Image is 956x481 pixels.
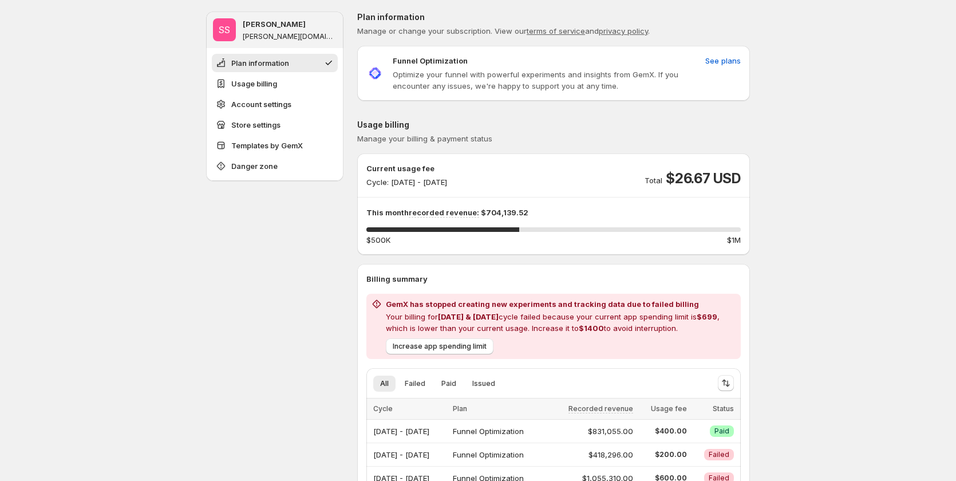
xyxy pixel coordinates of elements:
text: SS [219,24,230,36]
span: All [380,379,389,388]
span: Paid [441,379,456,388]
p: [PERSON_NAME][DOMAIN_NAME] [243,32,337,41]
span: Increase app spending limit [393,342,487,351]
p: Plan information [357,11,750,23]
span: recorded revenue: [409,208,479,218]
div: [DATE] - [DATE] [373,447,446,463]
p: Optimize your funnel with powerful experiments and insights from GemX. If you encounter any issue... [393,69,701,92]
span: Store settings [231,119,281,131]
span: Usage fee [651,404,687,413]
div: $831,055.00 [551,425,634,437]
span: Templates by GemX [231,140,303,151]
span: Paid [714,427,729,436]
div: Funnel Optimization [453,447,543,463]
p: Total [645,175,662,186]
span: [DATE] & [DATE] [438,312,499,321]
span: Status [713,404,734,413]
button: Templates by GemX [212,136,338,155]
span: See plans [705,55,741,66]
p: Usage billing [357,119,750,131]
span: Usage billing [231,78,277,89]
button: Plan information [212,54,338,72]
div: Funnel Optimization [453,423,543,439]
span: Failed [405,379,425,388]
span: $400.00 [640,427,687,436]
a: privacy policy [599,26,648,36]
h2: GemX has stopped creating new experiments and tracking data due to failed billing [386,298,736,310]
span: $699 [697,312,717,321]
img: Funnel Optimization [366,65,384,82]
span: $26.67 USD [666,169,741,188]
span: $200.00 [640,450,687,459]
p: Current usage fee [366,163,447,174]
span: $500K [366,234,390,246]
div: [DATE] - [DATE] [373,423,446,439]
span: Danger zone [231,160,278,172]
p: Your billing for cycle failed because your current app spending limit is , which is lower than yo... [386,311,736,334]
button: Usage billing [212,74,338,93]
span: Cycle [373,404,393,413]
p: Cycle: [DATE] - [DATE] [366,176,447,188]
span: Recorded revenue [568,404,633,413]
button: Danger zone [212,157,338,175]
button: See plans [698,52,748,70]
span: $1400 [579,324,604,333]
span: Sandy Sandy [213,18,236,41]
p: [PERSON_NAME] [243,18,306,30]
span: $1M [727,234,741,246]
span: Manage or change your subscription. View our and . [357,26,650,36]
button: Store settings [212,116,338,134]
button: Increase app spending limit [386,338,493,354]
p: Funnel Optimization [393,55,468,66]
button: Sort the results [718,375,734,391]
div: $418,296.00 [551,449,634,460]
span: Plan [453,404,467,413]
span: Manage your billing & payment status [357,134,492,143]
span: Plan information [231,57,289,69]
span: Account settings [231,98,291,110]
a: terms of service [527,26,585,36]
span: Issued [472,379,495,388]
button: Account settings [212,95,338,113]
span: Failed [709,450,729,459]
p: This month $704,139.52 [366,207,741,218]
p: Billing summary [366,273,741,285]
